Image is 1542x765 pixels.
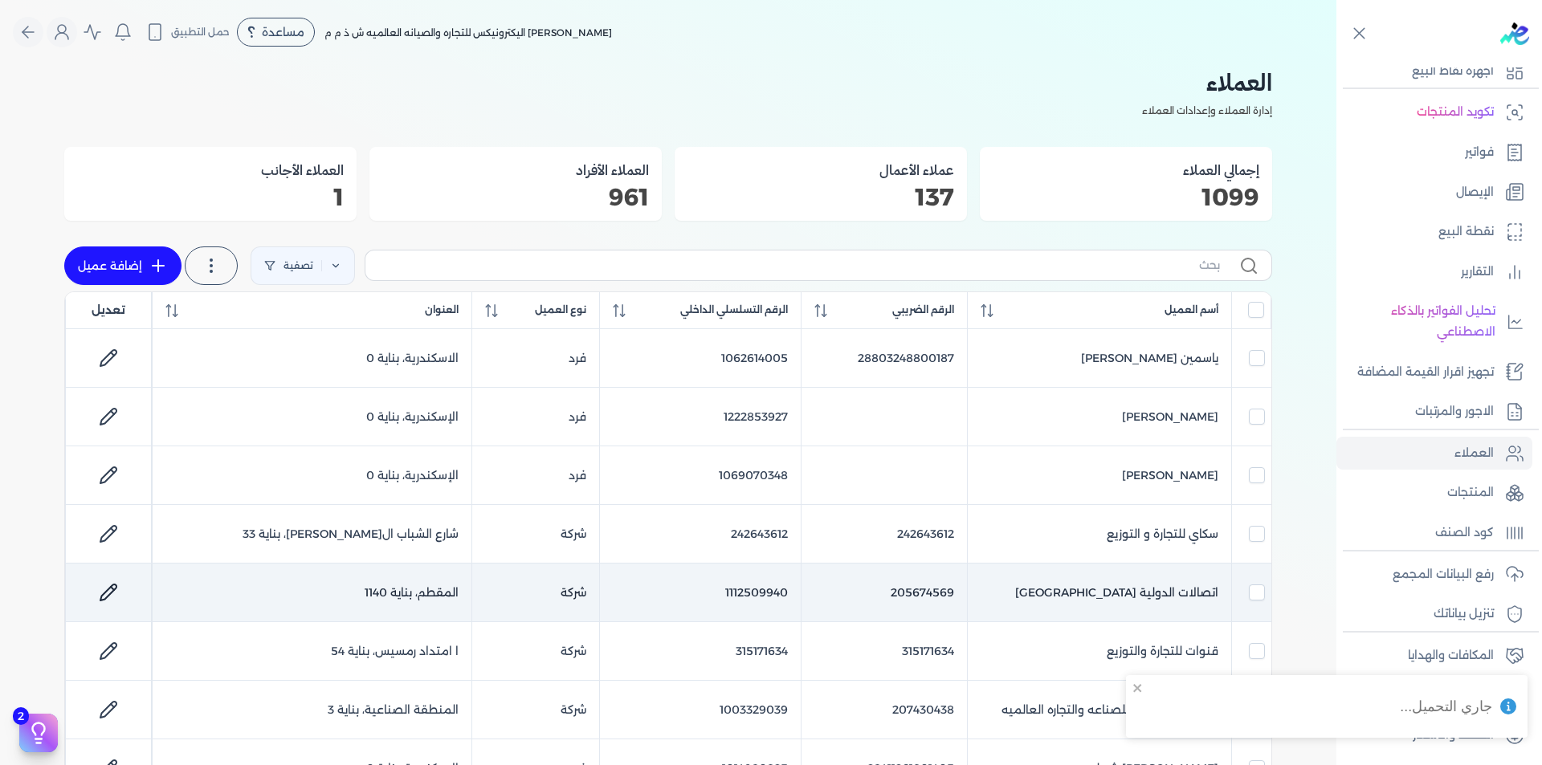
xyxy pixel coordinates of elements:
[1408,645,1494,666] p: المكافات والهدايا
[19,714,58,752] button: 2
[600,564,802,622] td: 1112509940
[1336,295,1532,348] a: تحليل الفواتير بالذكاء الاصطناعي
[1165,303,1218,317] span: أسم العميل
[1336,96,1532,129] a: تكويد المنتجات
[569,409,586,424] span: فرد
[1435,523,1494,543] p: كود الصنف
[600,329,802,388] td: 1062614005
[1447,482,1494,503] p: المنتجات
[968,505,1232,564] td: سكاي للتجارة و التوزيع
[802,329,968,388] td: 28803248800187
[1336,255,1532,289] a: التقارير
[1400,696,1492,717] div: جاري التحميل...
[1412,61,1494,82] p: اجهزة نقاط البيع
[802,564,968,622] td: 205674569
[1454,443,1494,464] p: العملاء
[561,585,586,600] span: شركة
[1336,639,1532,673] a: المكافات والهدايا
[1438,222,1494,242] p: نقطة البيع
[968,446,1232,505] td: [PERSON_NAME]
[993,160,1259,181] h3: إجمالي العملاء
[802,681,968,739] td: 207430438
[251,246,355,285] a: تصفية
[1393,564,1494,585] p: رفع البيانات المجمع
[171,25,230,39] span: حمل التطبيق
[561,644,586,658] span: شركة
[600,388,802,446] td: 1222853927
[968,329,1232,388] td: ياسمين [PERSON_NAME]
[366,409,459,424] span: الإسكندرية، بناية 0
[425,303,459,317] span: العنوان
[1465,142,1494,163] p: فواتير
[243,527,459,541] span: شارع الشباب ال[PERSON_NAME]، بناية 33
[680,303,788,317] span: الرقم التسلسلي الداخلي
[561,527,586,541] span: شركة
[1434,604,1494,625] p: تنزيل بياناتك
[1336,215,1532,249] a: نقطة البيع
[77,187,344,208] p: 1
[64,100,1272,121] p: إدارة العملاء وإعدادات العملاء
[331,644,459,658] span: ا امتداد رمسيس، بناية 54
[600,681,802,739] td: 1003329039
[968,681,1232,739] td: شركه ام ام جروب للصناعه والتجاره العالميه
[64,246,182,285] a: إضافة عميل
[802,505,968,564] td: 242643612
[64,64,1272,100] h2: العملاء
[1357,362,1494,383] p: تجهيز اقرار القيمة المضافة
[687,160,954,181] h3: عملاء الأعمال
[1336,597,1532,631] a: تنزيل بياناتك
[600,446,802,505] td: 1069070348
[1336,395,1532,429] a: الاجور والمرتبات
[1336,176,1532,210] a: الإيصال
[1417,102,1494,123] p: تكويد المنتجات
[1132,682,1144,694] button: close
[561,702,586,717] span: شركة
[13,707,29,725] span: 2
[141,18,234,46] button: حمل التطبيق
[569,468,586,482] span: فرد
[600,622,802,681] td: 315171634
[378,257,1220,274] input: بحث
[892,303,954,317] span: الرقم الضريبي
[569,351,586,365] span: فرد
[328,702,459,717] span: المنطقة الصناعية، بناية 3
[1336,55,1532,88] a: اجهزة نقاط البيع
[366,351,459,365] span: الاسكندرية، بناية 0
[365,585,459,600] span: المقطم، بناية 1140
[968,622,1232,681] td: قنوات للتجارة والتوزيع
[92,302,125,319] span: تعديل
[382,187,649,208] p: 961
[262,26,304,38] span: مساعدة
[1336,476,1532,510] a: المنتجات
[1456,182,1494,203] p: الإيصال
[382,160,649,181] h3: العملاء الأفراد
[687,187,954,208] p: 137
[802,622,968,681] td: 315171634
[535,303,586,317] span: نوع العميل
[1336,558,1532,592] a: رفع البيانات المجمع
[237,18,315,47] div: مساعدة
[600,505,802,564] td: 242643612
[1336,356,1532,389] a: تجهيز اقرار القيمة المضافة
[1336,516,1532,550] a: كود الصنف
[1500,22,1529,45] img: logo
[324,26,612,39] span: [PERSON_NAME] اليكترونيكس للتجاره والصيانه العالميه ش ذ م م
[1336,437,1532,470] a: العملاء
[1415,401,1494,422] p: الاجور والمرتبات
[1461,262,1494,283] p: التقارير
[77,160,344,181] h3: العملاء الأجانب
[1336,136,1532,169] a: فواتير
[968,564,1232,622] td: اتصالات الدولية [GEOGRAPHIC_DATA]
[1344,301,1495,342] p: تحليل الفواتير بالذكاء الاصطناعي
[968,388,1232,446] td: [PERSON_NAME]
[993,187,1259,208] p: 1099
[366,468,459,482] span: الإسكندرية، بناية 0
